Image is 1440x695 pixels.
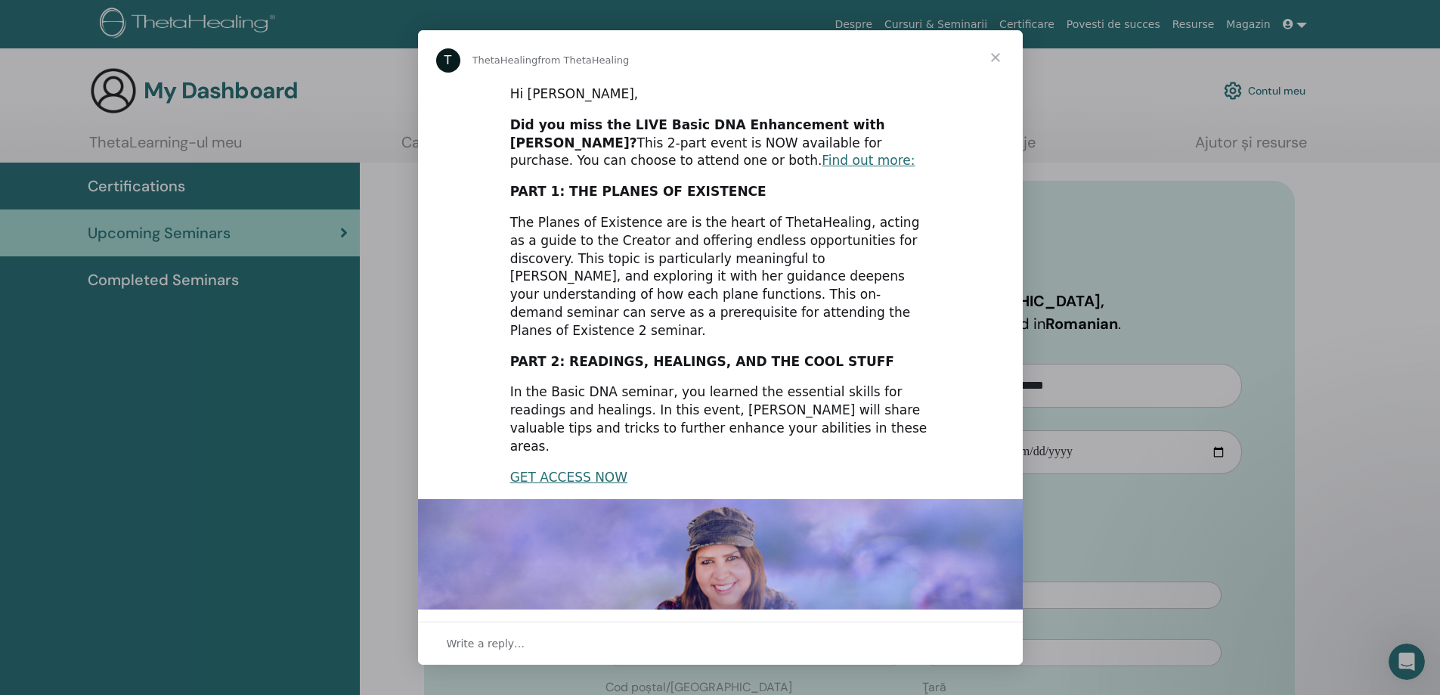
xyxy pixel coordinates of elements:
a: Find out more: [822,153,915,168]
div: Open conversation and reply [418,622,1023,665]
a: GET ACCESS NOW [510,470,627,485]
div: Hi [PERSON_NAME], [510,85,931,104]
span: Write a reply… [447,634,525,653]
div: The Planes of Existence are is the heart of ThetaHealing, acting as a guide to the Creator and of... [510,214,931,340]
b: PART 2: READINGS, HEALINGS, AND THE COOL STUFF [510,354,894,369]
span: from ThetaHealing [537,54,629,66]
span: ThetaHealing [472,54,538,66]
b: Did you miss the LIVE Basic DNA Enhancement with [PERSON_NAME]? [510,117,885,150]
div: In the Basic DNA seminar, you learned the essential skills for readings and healings. In this eve... [510,383,931,455]
span: Close [968,30,1023,85]
b: PART 1: THE PLANES OF EXISTENCE [510,184,766,199]
div: Profile image for ThetaHealing [436,48,460,73]
div: This 2-part event is NOW available for purchase. You can choose to attend one or both. [510,116,931,170]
